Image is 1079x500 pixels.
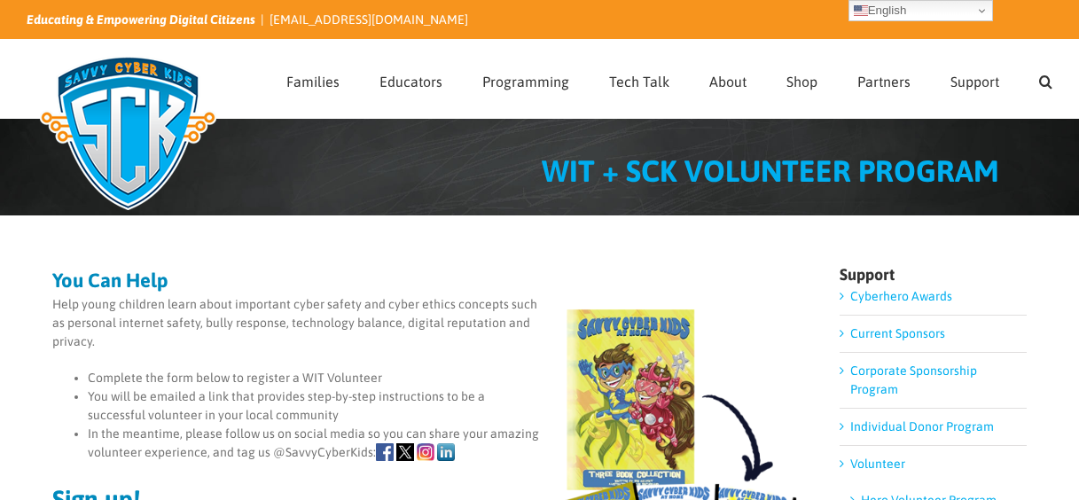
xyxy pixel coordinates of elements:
li: You will be emailed a link that provides step-by-step instructions to be a successful volunteer i... [88,387,801,425]
img: icons-linkedin.png [437,443,455,461]
a: Search [1039,40,1052,118]
span: About [709,74,747,89]
a: Educators [379,40,442,118]
img: icons-Facebook.png [376,443,394,461]
span: Families [286,74,340,89]
img: icons-X.png [396,443,414,461]
span: Partners [857,74,911,89]
a: Cyberhero Awards [850,289,952,303]
a: Partners [857,40,911,118]
span: Tech Talk [609,74,669,89]
h4: Support [840,267,1027,283]
a: Shop [786,40,817,118]
a: Tech Talk [609,40,669,118]
img: icons-Instagram.png [417,443,434,461]
p: Help young children learn about important cyber safety and cyber ethics concepts such as personal... [52,295,801,351]
span: Programming [482,74,569,89]
span: WIT + SCK VOLUNTEER PROGRAM [542,153,999,188]
img: Savvy Cyber Kids Logo [27,44,230,222]
i: Educating & Empowering Digital Citizens [27,12,255,27]
a: Corporate Sponsorship Program [850,363,977,396]
strong: You Can Help [52,269,168,292]
img: en [854,4,868,18]
a: [EMAIL_ADDRESS][DOMAIN_NAME] [270,12,468,27]
span: Support [950,74,999,89]
a: Programming [482,40,569,118]
span: Educators [379,74,442,89]
a: Individual Donor Program [850,419,994,434]
span: Shop [786,74,817,89]
a: Volunteer [850,457,905,471]
a: Current Sponsors [850,326,945,340]
a: Families [286,40,340,118]
li: Complete the form below to register a WIT Volunteer [88,369,801,387]
a: Support [950,40,999,118]
a: About [709,40,747,118]
li: In the meantime, please follow us on social media so you can share your amazing volunteer experie... [88,425,801,462]
nav: Main Menu [286,40,1052,118]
